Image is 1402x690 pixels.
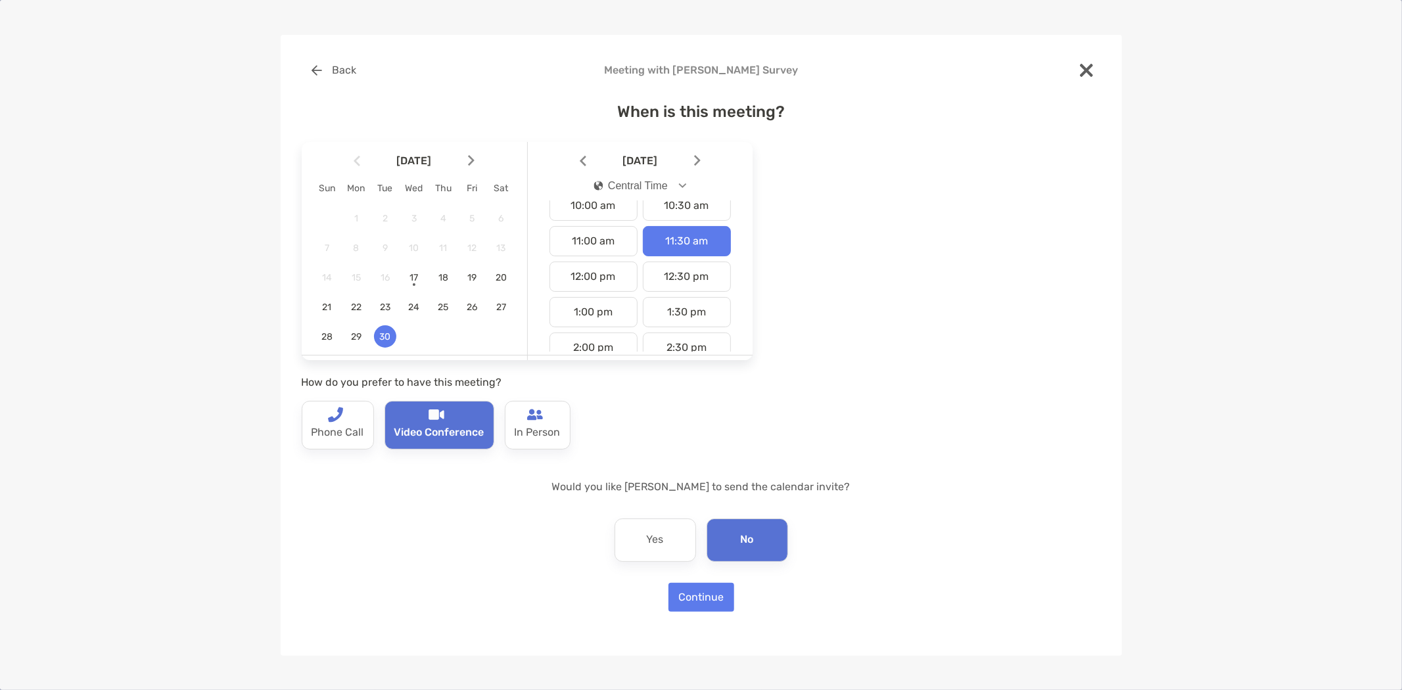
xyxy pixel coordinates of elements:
[374,213,396,224] span: 2
[457,183,486,194] div: Fri
[432,213,454,224] span: 4
[403,272,425,283] span: 17
[374,331,396,342] span: 30
[316,302,339,313] span: 21
[643,333,731,363] div: 2:30 pm
[403,213,425,224] span: 3
[316,242,339,254] span: 7
[589,154,691,167] span: [DATE]
[316,331,339,342] span: 28
[643,226,731,256] div: 11:30 am
[490,302,512,313] span: 27
[490,272,512,283] span: 20
[468,155,475,166] img: Arrow icon
[461,242,483,254] span: 12
[594,180,668,192] div: Central Time
[432,272,454,283] span: 18
[374,272,396,283] span: 16
[302,374,753,390] p: How do you prefer to have this meeting?
[549,226,638,256] div: 11:00 am
[302,478,1101,495] p: Would you like [PERSON_NAME] to send the calendar invite?
[354,155,360,166] img: Arrow icon
[461,302,483,313] span: 26
[582,171,697,201] button: iconCentral Time
[432,302,454,313] span: 25
[374,302,396,313] span: 23
[694,155,701,166] img: Arrow icon
[302,64,1101,76] h4: Meeting with [PERSON_NAME] Survey
[345,331,367,342] span: 29
[363,154,465,167] span: [DATE]
[302,103,1101,121] h4: When is this meeting?
[668,583,734,612] button: Continue
[580,155,586,166] img: Arrow icon
[527,407,543,423] img: type-call
[549,191,638,221] div: 10:00 am
[327,407,343,423] img: type-call
[302,56,367,85] button: Back
[429,407,444,423] img: type-call
[345,242,367,254] span: 8
[741,530,754,551] p: No
[403,302,425,313] span: 24
[461,272,483,283] span: 19
[486,183,515,194] div: Sat
[403,242,425,254] span: 10
[515,423,561,444] p: In Person
[345,272,367,283] span: 15
[312,423,364,444] p: Phone Call
[312,65,322,76] img: button icon
[345,302,367,313] span: 22
[1080,64,1093,77] img: close modal
[400,183,429,194] div: Wed
[490,213,512,224] span: 6
[394,423,484,444] p: Video Conference
[374,242,396,254] span: 9
[643,262,731,292] div: 12:30 pm
[342,183,371,194] div: Mon
[594,181,603,191] img: icon
[432,242,454,254] span: 11
[429,183,457,194] div: Thu
[490,242,512,254] span: 13
[549,262,638,292] div: 12:00 pm
[461,213,483,224] span: 5
[678,183,686,188] img: Open dropdown arrow
[643,297,731,327] div: 1:30 pm
[647,530,664,551] p: Yes
[345,213,367,224] span: 1
[549,297,638,327] div: 1:00 pm
[549,333,638,363] div: 2:00 pm
[371,183,400,194] div: Tue
[313,183,342,194] div: Sun
[316,272,339,283] span: 14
